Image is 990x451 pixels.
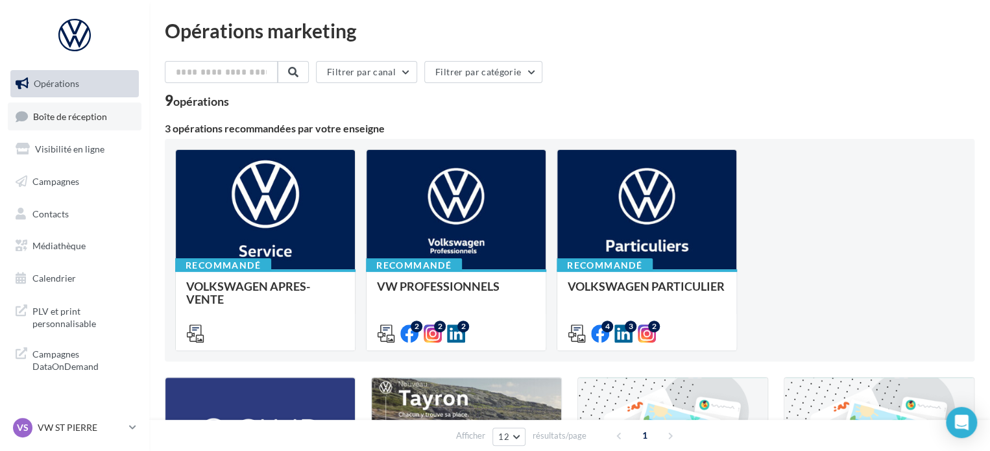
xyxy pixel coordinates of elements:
[10,415,139,440] a: VS VW ST PIERRE
[8,103,141,130] a: Boîte de réception
[33,110,107,121] span: Boîte de réception
[32,273,76,284] span: Calendrier
[424,61,542,83] button: Filtrer par catégorie
[498,432,509,442] span: 12
[557,258,653,273] div: Recommandé
[492,428,525,446] button: 12
[8,297,141,335] a: PLV et print personnalisable
[434,321,446,332] div: 2
[457,321,469,332] div: 2
[173,95,229,107] div: opérations
[32,208,69,219] span: Contacts
[165,123,974,134] div: 3 opérations recommandées par votre enseigne
[568,279,725,293] span: VOLKSWAGEN PARTICULIER
[165,21,974,40] div: Opérations marketing
[377,279,500,293] span: VW PROFESSIONNELS
[411,321,422,332] div: 2
[32,345,134,373] span: Campagnes DataOnDemand
[601,321,613,332] div: 4
[32,176,79,187] span: Campagnes
[8,340,141,378] a: Campagnes DataOnDemand
[38,421,124,434] p: VW ST PIERRE
[8,201,141,228] a: Contacts
[8,232,141,260] a: Médiathèque
[34,78,79,89] span: Opérations
[648,321,660,332] div: 2
[8,265,141,292] a: Calendrier
[165,93,229,108] div: 9
[32,240,86,251] span: Médiathèque
[186,279,310,306] span: VOLKSWAGEN APRES-VENTE
[8,70,141,97] a: Opérations
[946,407,977,438] div: Open Intercom Messenger
[35,143,104,154] span: Visibilité en ligne
[175,258,271,273] div: Recommandé
[8,168,141,195] a: Campagnes
[625,321,636,332] div: 3
[456,430,485,442] span: Afficher
[8,136,141,163] a: Visibilité en ligne
[32,302,134,330] span: PLV et print personnalisable
[316,61,417,83] button: Filtrer par canal
[366,258,462,273] div: Recommandé
[533,430,586,442] span: résultats/page
[17,421,29,434] span: VS
[634,425,655,446] span: 1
